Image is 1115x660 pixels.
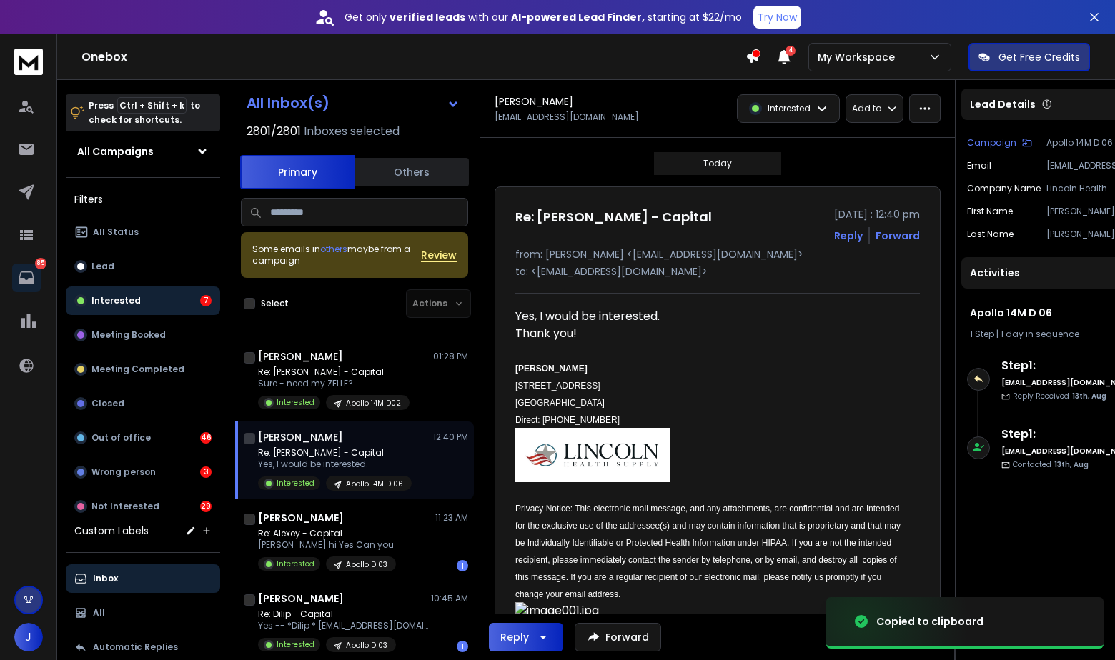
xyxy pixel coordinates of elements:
p: Apollo 14M D 06 [346,479,403,489]
span: 13th, Aug [1054,459,1089,470]
button: All Status [66,218,220,246]
p: Get Free Credits [998,50,1080,64]
button: All Campaigns [66,137,220,166]
p: Re: [PERSON_NAME] - Capital [258,366,410,378]
p: Interested [277,639,314,650]
p: Campaign [967,137,1016,149]
h1: Re: [PERSON_NAME] - Capital [515,207,712,227]
p: Automatic Replies [93,641,178,653]
button: Closed [66,389,220,418]
p: [PERSON_NAME] hi Yes Can you [258,539,396,551]
h1: All Inbox(s) [247,96,329,110]
p: Apollo D 03 [346,640,387,651]
p: Yes -- *Dilip * [EMAIL_ADDRESS][DOMAIN_NAME] [258,620,430,631]
button: Meeting Booked [66,321,220,349]
div: Some emails in maybe from a campaign [252,244,421,266]
p: from: [PERSON_NAME] <[EMAIL_ADDRESS][DOMAIN_NAME]> [515,247,920,261]
img: AIorK4zJ7a6p2lKzfLVchuyBfgkhdAl98fPg4pmz7_nE9AskBxdgrkzWfrTALcgYa0nQFqFi6Tx5XU7xs5LF [515,428,670,482]
button: Reply [834,229,863,243]
div: Thank you! [515,325,908,342]
p: All [93,607,105,619]
span: Direct: [PHONE_NUMBER] [515,415,620,425]
button: Wrong person3 [66,458,220,486]
p: [EMAIL_ADDRESS][DOMAIN_NAME] [495,111,639,123]
button: Not Interested29 [66,492,220,521]
h1: [PERSON_NAME] [495,94,573,109]
p: to: <[EMAIL_ADDRESS][DOMAIN_NAME]> [515,264,920,279]
p: Interested [277,559,314,569]
h1: [PERSON_NAME] [258,511,344,525]
p: Lead Details [970,97,1036,111]
img: image001.jpg [515,602,611,636]
p: Wrong person [91,466,156,478]
span: [GEOGRAPHIC_DATA] [515,398,605,408]
button: Campaign [967,137,1032,149]
div: 7 [200,295,212,306]
p: [DATE] : 12:40 pm [834,207,920,221]
span: 2801 / 2801 [247,123,301,140]
p: Company Name [967,183,1041,194]
div: 3 [200,466,212,478]
p: Contacted [1013,459,1089,470]
strong: AI-powered Lead Finder, [511,10,645,24]
button: Get Free Credits [968,43,1090,71]
p: Apollo 14M D02 [346,398,401,409]
p: Get only with our starting at $22/mo [345,10,742,24]
p: 12:40 PM [433,431,468,443]
button: J [14,623,43,651]
p: Press to check for shortcuts. [89,99,200,127]
a: 85 [12,264,41,292]
button: Reply [489,623,563,651]
button: Review [421,248,457,262]
p: Out of office [91,432,151,444]
p: Re: Dilip - Capital [258,609,430,620]
div: Forward [876,229,920,243]
p: Interested [277,478,314,489]
button: Try Now [753,6,801,29]
p: Re: Alexey - Capital [258,528,396,539]
span: Ctrl + Shift + k [117,97,187,114]
p: Email [967,160,991,171]
span: 13th, Aug [1072,391,1106,401]
p: Reply Received [1013,391,1106,401]
h1: [PERSON_NAME] [258,591,344,606]
button: All Inbox(s) [235,89,471,117]
p: My Workspace [818,50,901,64]
span: [STREET_ADDRESS] [515,381,600,391]
p: Yes, I would be interested. [258,459,412,470]
p: 85 [35,258,46,269]
p: 11:23 AM [435,512,468,524]
div: Reply [500,630,529,644]
span: [PERSON_NAME] [515,364,588,374]
h1: [PERSON_NAME] [258,430,343,444]
button: Meeting Completed [66,355,220,384]
button: Inbox [66,564,220,593]
button: Interested7 [66,286,220,315]
p: First Name [967,206,1013,217]
button: Others [355,156,469,188]
p: 10:45 AM [431,593,468,604]
button: All [66,599,220,627]
p: Apollo D 03 [346,559,387,570]
span: 1 day in sequence [1001,328,1079,340]
label: Select [261,298,289,309]
p: Re: [PERSON_NAME] - Capital [258,447,412,459]
p: Try Now [758,10,797,24]
p: Not Interested [91,501,159,512]
p: Interested [91,295,141,306]
h1: [PERSON_NAME] [258,349,343,364]
p: Today [703,158,732,169]
h3: Filters [66,189,220,209]
p: Meeting Booked [91,329,166,341]
p: All Status [93,226,139,238]
span: 4 [786,46,796,56]
button: Forward [575,623,661,651]
h3: Inboxes selected [304,123,400,140]
p: Last Name [967,229,1014,240]
div: 1 [457,641,468,652]
img: logo [14,49,43,75]
button: Lead [66,252,220,281]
